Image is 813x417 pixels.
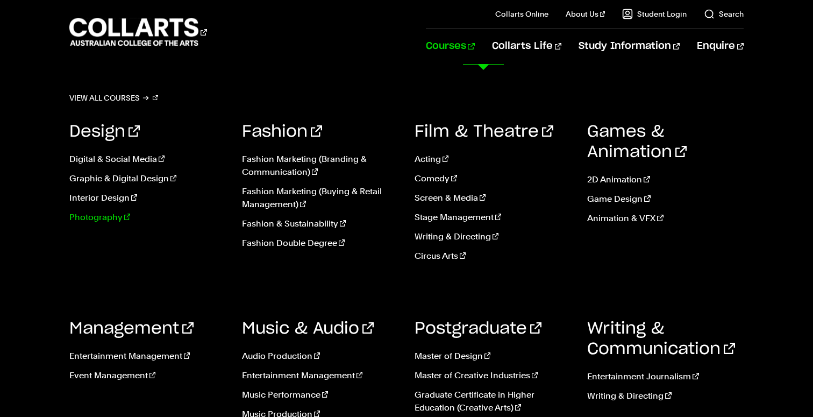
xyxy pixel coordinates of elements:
[69,172,226,185] a: Graphic & Digital Design
[587,193,744,206] a: Game Design
[69,153,226,166] a: Digital & Social Media
[415,350,571,363] a: Master of Design
[426,29,475,64] a: Courses
[415,153,571,166] a: Acting
[415,388,571,414] a: Graduate Certificate in Higher Education (Creative Arts)
[69,90,159,105] a: View all courses
[242,124,322,140] a: Fashion
[415,172,571,185] a: Comedy
[242,350,398,363] a: Audio Production
[587,124,687,160] a: Games & Animation
[587,370,744,383] a: Entertainment Journalism
[69,17,207,47] div: Go to homepage
[704,9,744,19] a: Search
[587,390,744,402] a: Writing & Directing
[69,369,226,382] a: Event Management
[415,369,571,382] a: Master of Creative Industries
[242,153,398,179] a: Fashion Marketing (Branding & Communication)
[415,211,571,224] a: Stage Management
[69,350,226,363] a: Entertainment Management
[242,388,398,401] a: Music Performance
[69,321,194,337] a: Management
[69,192,226,204] a: Interior Design
[587,212,744,225] a: Animation & VFX
[69,211,226,224] a: Photography
[242,217,398,230] a: Fashion & Sustainability
[415,230,571,243] a: Writing & Directing
[242,185,398,211] a: Fashion Marketing (Buying & Retail Management)
[415,124,553,140] a: Film & Theatre
[415,250,571,263] a: Circus Arts
[415,321,541,337] a: Postgraduate
[415,192,571,204] a: Screen & Media
[69,124,140,140] a: Design
[495,9,548,19] a: Collarts Online
[579,29,680,64] a: Study Information
[242,369,398,382] a: Entertainment Management
[492,29,561,64] a: Collarts Life
[622,9,687,19] a: Student Login
[242,237,398,250] a: Fashion Double Degree
[566,9,605,19] a: About Us
[697,29,744,64] a: Enquire
[587,173,744,186] a: 2D Animation
[587,321,735,357] a: Writing & Communication
[242,321,374,337] a: Music & Audio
